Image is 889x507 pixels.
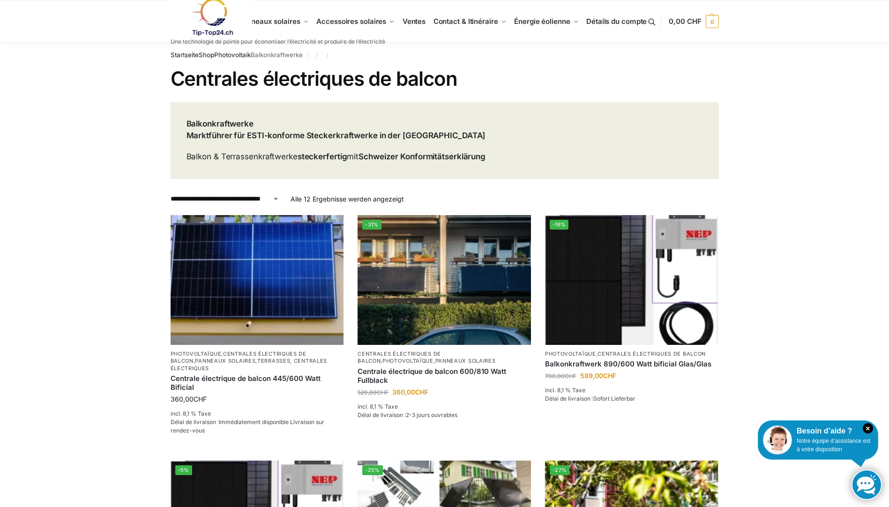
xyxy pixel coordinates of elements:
[514,17,570,26] span: Énergie éolienne
[171,350,306,364] a: Centrales électriques de balcon
[194,358,195,364] font: ,
[214,51,251,59] a: Photovoltaik
[435,358,496,364] a: Panneaux solaires
[358,411,406,418] font: Délai de livraison :
[545,395,593,402] font: Délai de livraison :
[392,388,415,396] font: 360,00
[545,215,718,345] a: -16%Bificiales Hochleistungsmodul
[171,410,344,418] p: incl. 8,1 % Taxe
[510,0,583,43] a: Énergie éolienne
[171,194,279,204] select: Shop-Reihenfolge
[358,350,441,364] a: Centrales électriques de balcon
[171,374,344,392] a: Centrale électrique de balcon 445/600 Watt Bificial
[171,395,194,403] font: 360,00
[359,152,486,161] strong: Schweizer Konformitätserklärung
[298,152,347,161] strong: steckerfertig
[377,389,388,396] span: CHF
[187,131,486,140] strong: Marktführer für ESTI-konforme Steckerkraftwerke in der [GEOGRAPHIC_DATA]
[171,51,199,59] a: Startseite
[358,215,531,345] a: -31%2 centrales électriques de balcon
[171,358,328,371] a: Terrasses, Centrales électriques
[429,0,510,43] a: Contact & Itinéraire
[593,395,635,402] span: Sofort Lieferbar
[583,0,651,43] a: Détails du compte
[565,373,576,380] span: CHF
[545,359,718,369] a: Balkonkraftwerk 890/600 Watt bificial Glas/Glas
[398,0,429,43] a: Ventes
[187,119,254,128] strong: Balkonkraftwerke
[358,367,531,385] a: Centrale électrique de balcon 600/810 Watt Fullblack
[545,386,718,395] p: incl. 8,1 % Taxe
[171,51,303,59] font: Balkonkraftwerke
[415,388,428,396] span: CHF
[596,350,598,357] font: ,
[358,389,377,396] font: 520,00
[406,411,457,418] span: 2-3 jours ouvrables
[669,17,701,26] span: 0,00 CHF
[171,418,324,434] span: Immédiatement disponible Livraison sur rendez-vous
[763,425,792,455] img: Service client
[255,358,257,364] font: ,
[382,358,433,364] a: Photovoltaïque
[603,372,616,380] span: CHF
[322,52,332,59] span: /
[433,17,498,26] span: Contact & Itinéraire
[706,15,719,28] span: 0
[171,350,222,357] a: Photovoltaïque
[763,425,873,437] div: Besoin d’aide ?
[358,215,531,345] img: 2 centrales électriques de balcon
[313,52,322,59] span: /
[199,51,214,59] a: Shop
[171,43,719,67] nav: Fil d’Ariane
[171,418,219,425] font: Délai de livraison :
[669,7,718,36] a: 0,00 CHF 0
[381,358,382,364] font: ,
[598,350,706,357] a: Centrales électriques de balcon
[433,358,435,364] font: ,
[221,350,223,357] font: ,
[545,373,565,380] font: 700,00
[171,39,385,45] p: Une technologie de pointe pour économiser l’électricité et produire de l’électricité
[586,17,647,26] span: Détails du compte
[171,215,344,345] img: Système solaire pour le petit balcon
[194,395,207,403] span: CHF
[797,438,870,453] span: Notre équipe d’assistance est à votre disposition
[545,350,596,357] a: Photovoltaïque
[545,215,718,345] img: Bificiales Hochleistungsmodul
[187,151,486,163] p: Balkon & Terrassenkraftwerke mit
[580,372,603,380] font: 589,00
[863,423,873,433] i: Schließen
[303,52,313,59] span: /
[171,67,719,90] h1: Centrales électriques de balcon
[291,195,404,203] font: Alle 12 Ergebnisse werden angezeigt
[403,17,426,26] span: Ventes
[358,403,531,411] p: incl. 8,1 % Taxe
[195,358,255,364] a: Panneaux solaires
